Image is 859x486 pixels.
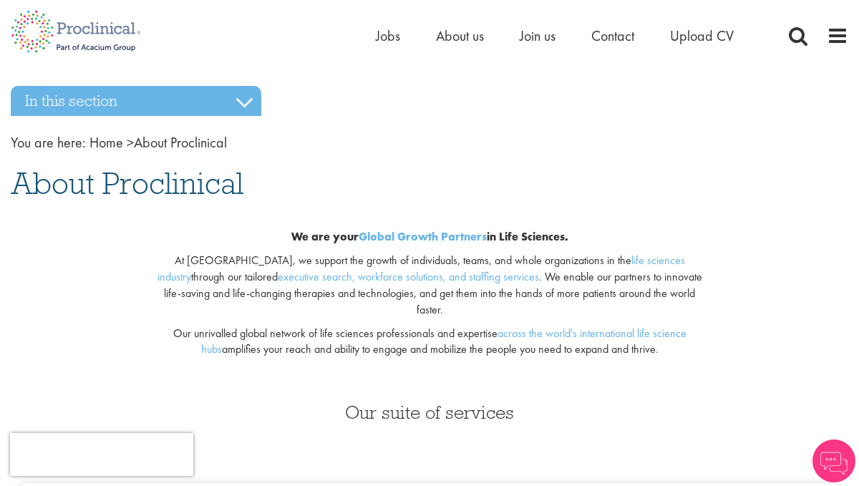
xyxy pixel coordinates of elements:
[670,26,734,45] a: Upload CV
[157,253,685,284] a: life sciences industry
[359,229,487,244] a: Global Growth Partners
[127,133,134,152] span: >
[10,433,193,476] iframe: reCAPTCHA
[89,133,123,152] a: breadcrumb link to Home
[520,26,555,45] a: Join us
[11,133,86,152] span: You are here:
[154,253,705,318] p: At [GEOGRAPHIC_DATA], we support the growth of individuals, teams, and whole organizations in the...
[11,164,243,203] span: About Proclinical
[278,269,539,284] a: executive search, workforce solutions, and staffing services
[201,326,686,357] a: across the world's international life science hubs
[89,133,227,152] span: About Proclinical
[812,439,855,482] img: Chatbot
[376,26,400,45] a: Jobs
[154,326,705,359] p: Our unrivalled global network of life sciences professionals and expertise amplifies your reach a...
[436,26,484,45] a: About us
[291,229,568,244] b: We are your in Life Sciences.
[11,86,261,116] h3: In this section
[11,403,848,422] h3: Our suite of services
[591,26,634,45] a: Contact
